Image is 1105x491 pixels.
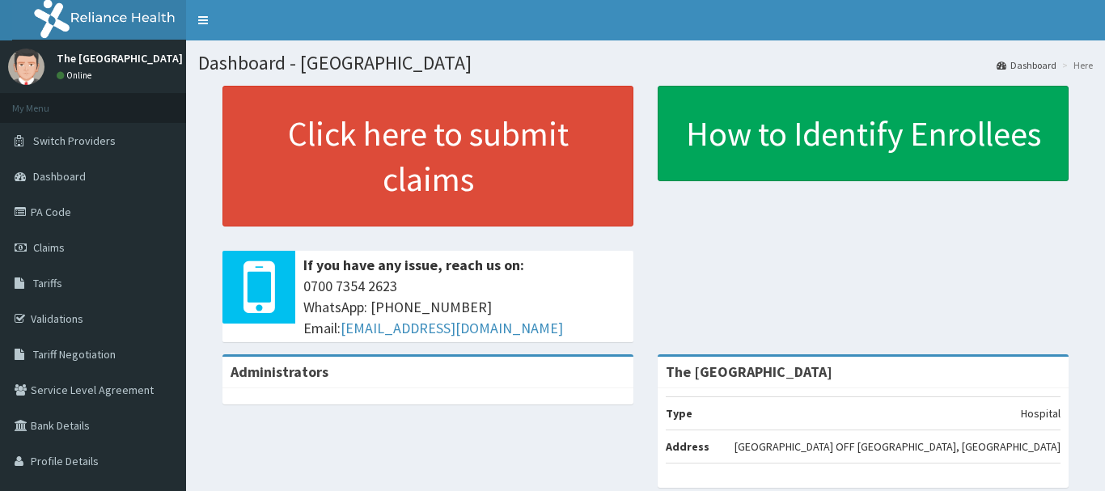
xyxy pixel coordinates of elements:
a: How to Identify Enrollees [658,86,1069,181]
b: If you have any issue, reach us on: [303,256,524,274]
b: Administrators [231,362,328,381]
span: Tariff Negotiation [33,347,116,362]
a: [EMAIL_ADDRESS][DOMAIN_NAME] [341,319,563,337]
span: Dashboard [33,169,86,184]
a: Click here to submit claims [222,86,633,226]
img: User Image [8,49,44,85]
span: Switch Providers [33,133,116,148]
a: Dashboard [997,58,1056,72]
p: Hospital [1021,405,1061,421]
h1: Dashboard - [GEOGRAPHIC_DATA] [198,53,1093,74]
p: The [GEOGRAPHIC_DATA] [57,53,183,64]
p: [GEOGRAPHIC_DATA] OFF [GEOGRAPHIC_DATA], [GEOGRAPHIC_DATA] [735,438,1061,455]
a: Online [57,70,95,81]
span: Claims [33,240,65,255]
b: Type [666,406,692,421]
strong: The [GEOGRAPHIC_DATA] [666,362,832,381]
li: Here [1058,58,1093,72]
b: Address [666,439,709,454]
span: Tariffs [33,276,62,290]
span: 0700 7354 2623 WhatsApp: [PHONE_NUMBER] Email: [303,276,625,338]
